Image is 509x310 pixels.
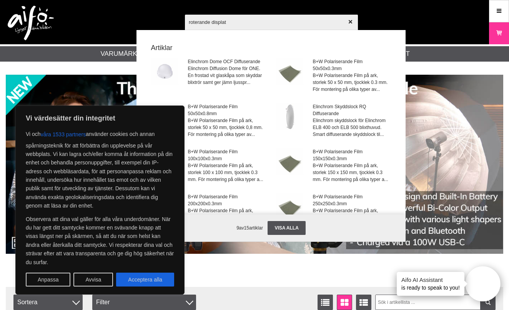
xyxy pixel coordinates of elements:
a: B+W Polariserande Film 50x50x0.8mmB+W Polariserande Film på ark, storlek 50 x 50 mm, tjocklek 0,8... [146,99,271,143]
span: Elinchrom Skyddslock RQ Diffuserande [313,103,391,117]
img: logo.png [8,6,54,40]
a: B+W Polariserande Film 250x250x0.3mmB+W Polariserande Film på ark, storlek 250 x 250 mm, tjocklek... [271,189,396,233]
span: av [239,225,244,231]
button: våra 1533 partners [41,127,86,141]
span: 15 [244,225,249,231]
span: Elinchrom Diffusion Dome för ONE. En frostad vit glaskåpa som skyddar blixtrör samt ger jämn ljus... [188,65,266,86]
span: B+W Polariserande Film 250x250x0.3mm [313,193,391,207]
p: Vi och använder cookies och annan spårningsteknik för att förbättra din upplevelse på vår webbpla... [26,127,174,210]
button: Avvisa [73,273,113,287]
span: B+W Polariserande Film på ark, storlek 50 x 50 mm, tjocklek 0,8 mm. För montering på olika typer ... [188,117,266,138]
img: bw_polarizer-film_square.jpg [276,58,303,85]
button: Acceptera alla [116,273,174,287]
a: B+W Polariserande Film 50x50x0.3mmB+W Polariserande Film på ark, storlek 50 x 50 mm, tjocklek 0.3... [271,54,396,98]
span: B+W Polariserande Film på ark, storlek 150 x 150 mm, tjocklek 0.3 mm. För montering på olika type... [313,162,391,183]
span: 9 [236,225,239,231]
span: B+W Polariserande Film 50x50x0.3mm [313,58,391,72]
span: artiklar [249,225,263,231]
span: B+W Polariserande Film 200x200x0.3mm [188,193,266,207]
a: Visa alla [268,221,305,235]
p: Observera att dina val gäller för alla våra underdomäner. När du har gett ditt samtycke kommer en... [26,215,174,266]
input: Sök produkter ... [185,8,358,35]
a: Varumärken [101,49,146,59]
span: B+W Polariserande Film 150x150x0.3mm [313,148,391,162]
img: bw_polarizer-film_square.jpg [151,103,178,130]
a: B+W Polariserande Film 150x150x0.3mmB+W Polariserande Film på ark, storlek 150 x 150 mm, tjocklek... [271,144,396,188]
span: B+W Polariserande Film på ark, storlek 50 x 50 mm, tjocklek 0.3 mm. För montering på olika typer ... [313,72,391,93]
img: bw_polarizer-film_square.jpg [276,193,303,220]
span: B+W Polariserande Film 100x100x0.3mm [188,148,266,162]
span: B+W Polariserande Film på ark, storlek 200 x 200 mm, tjocklek 0.3 mm. För montering på olika type... [188,207,266,228]
a: Elinchrom Skyddslock RQ DiffuserandeElinchrom skyddslock för Elinchrom ELB 400 och ELB 500 blixth... [271,99,396,143]
a: B+W Polariserande Film 100x100x0.3mmB+W Polariserande Film på ark, storlek 100 x 100 mm, tjocklek... [146,144,271,188]
strong: Artiklar [146,43,396,53]
span: B+W Polariserande Film på ark, storlek 100 x 100 mm, tjocklek 0.3 mm. För montering på olika type... [188,162,266,183]
img: bw_polarizer-film_square.jpg [276,148,303,175]
a: B+W Polariserande Film 200x200x0.3mmB+W Polariserande Film på ark, storlek 200 x 200 mm, tjocklek... [146,189,271,233]
span: B+W Polariserande Film 50x50x0.8mm [188,103,266,117]
button: Anpassa [26,273,70,287]
img: el25100_01.jpg [276,103,303,130]
span: Elinchrom skyddslock för Elinchrom ELB 400 och ELB 500 blixthuvud. Smart diffuserande skyddslock ... [313,117,391,138]
p: Vi värdesätter din integritet [26,114,174,123]
span: B+W Polariserande Film på ark, storlek 250 x 250 mm, tjocklek 0.3 mm. För montering på olika type... [313,207,391,228]
div: Vi värdesätter din integritet [15,106,185,295]
img: el25110-ocf-dome-001.jpg [151,58,178,85]
span: Elinchrom Dome OCF Diffuserande [188,58,266,65]
a: Elinchrom Dome OCF DiffuserandeElinchrom Diffusion Dome för ONE. En frostad vit glaskåpa som skyd... [146,54,271,98]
